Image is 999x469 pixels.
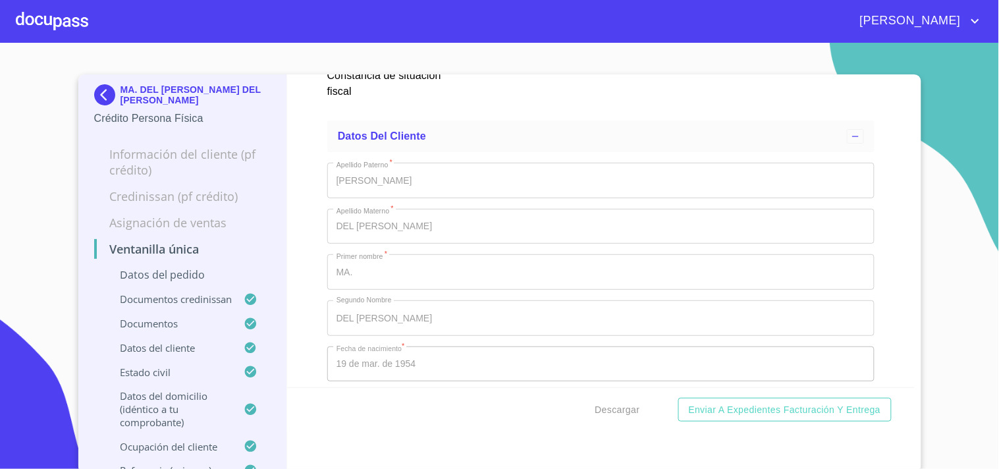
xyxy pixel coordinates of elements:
[94,292,244,306] p: Documentos CrediNissan
[94,84,121,105] img: Docupass spot blue
[689,402,881,418] span: Enviar a Expedientes Facturación y Entrega
[94,317,244,330] p: Documentos
[590,398,645,422] button: Descargar
[850,11,967,32] span: [PERSON_NAME]
[94,188,271,204] p: Credinissan (PF crédito)
[94,111,271,126] p: Crédito Persona Física
[327,63,452,99] p: Constancia de situación fiscal
[94,215,271,231] p: Asignación de Ventas
[595,402,640,418] span: Descargar
[94,84,271,111] div: MA. DEL [PERSON_NAME] DEL [PERSON_NAME]
[94,389,244,429] p: Datos del domicilio (idéntico a tu comprobante)
[121,84,271,105] p: MA. DEL [PERSON_NAME] DEL [PERSON_NAME]
[94,366,244,379] p: Estado civil
[94,341,244,354] p: Datos del cliente
[94,267,271,282] p: Datos del pedido
[327,121,875,152] div: Datos del cliente
[850,11,983,32] button: account of current user
[94,241,271,257] p: Ventanilla única
[678,398,892,422] button: Enviar a Expedientes Facturación y Entrega
[94,440,244,453] p: Ocupación del Cliente
[94,146,271,178] p: Información del cliente (PF crédito)
[338,130,426,142] span: Datos del cliente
